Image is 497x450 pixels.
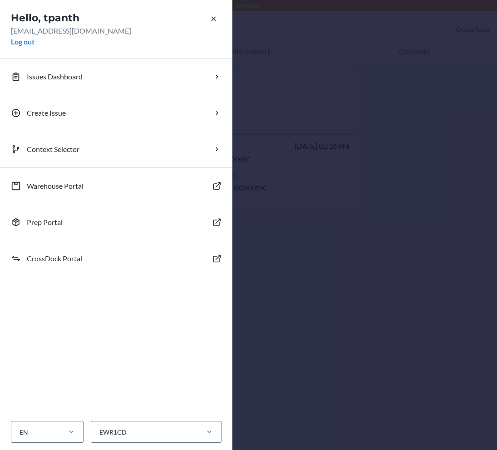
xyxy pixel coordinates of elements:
p: Create Issue [27,108,66,118]
p: Warehouse Portal [27,181,84,191]
input: EWR1CD [98,427,99,437]
h2: Hello, tpanth [11,11,221,25]
p: Prep Portal [27,217,63,228]
p: Context Selector [27,144,79,155]
p: CrossDock Portal [27,253,82,264]
button: Log out [11,36,34,47]
div: EN [20,427,28,437]
p: [EMAIL_ADDRESS][DOMAIN_NAME] [11,25,221,36]
p: Issues Dashboard [27,71,83,82]
div: EWR1CD [99,427,127,437]
input: EN [19,427,20,437]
